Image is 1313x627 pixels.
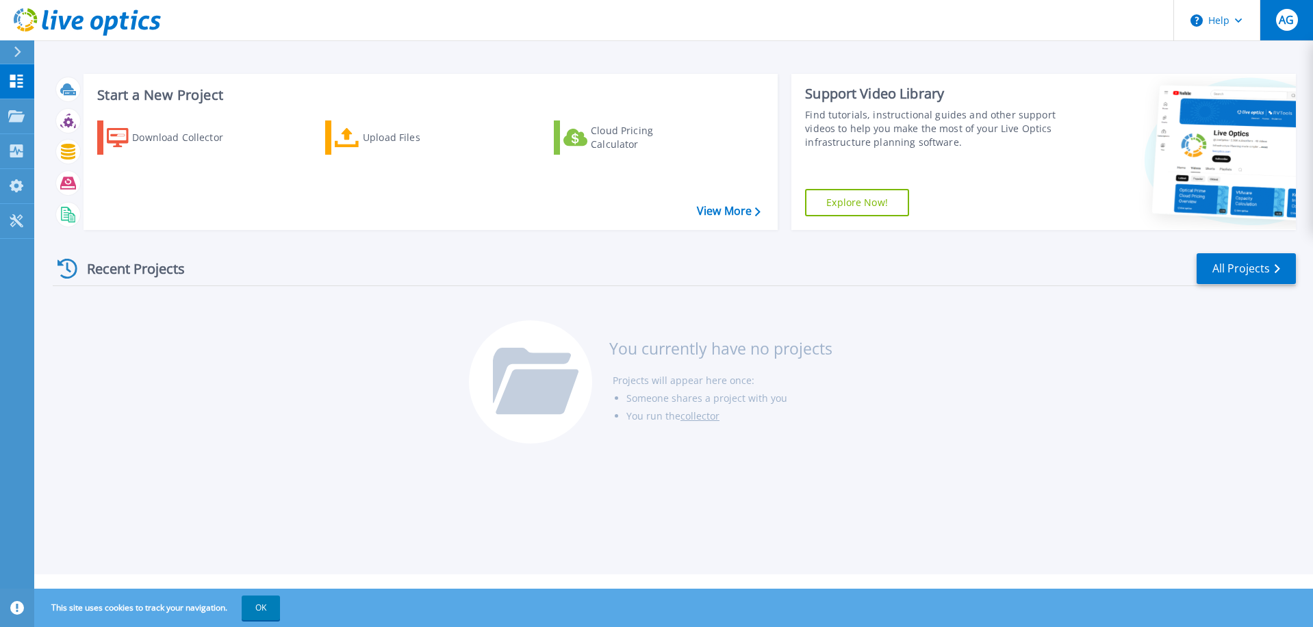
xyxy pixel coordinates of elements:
[1197,253,1296,284] a: All Projects
[97,120,250,155] a: Download Collector
[97,88,760,103] h3: Start a New Project
[680,409,719,422] a: collector
[363,124,472,151] div: Upload Files
[805,189,909,216] a: Explore Now!
[1279,14,1294,25] span: AG
[697,205,761,218] a: View More
[805,108,1062,149] div: Find tutorials, instructional guides and other support videos to help you make the most of your L...
[325,120,478,155] a: Upload Files
[626,389,832,407] li: Someone shares a project with you
[132,124,242,151] div: Download Collector
[38,596,280,620] span: This site uses cookies to track your navigation.
[242,596,280,620] button: OK
[53,252,203,285] div: Recent Projects
[613,372,832,389] li: Projects will appear here once:
[609,341,832,356] h3: You currently have no projects
[805,85,1062,103] div: Support Video Library
[591,124,700,151] div: Cloud Pricing Calculator
[554,120,706,155] a: Cloud Pricing Calculator
[626,407,832,425] li: You run the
